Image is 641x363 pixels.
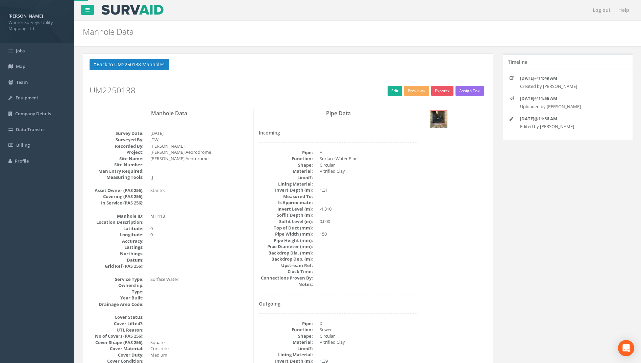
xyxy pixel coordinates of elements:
[90,333,144,339] dt: No of Covers (PAS 256):
[150,149,248,155] dd: [PERSON_NAME] Aeorodrome
[8,11,66,32] a: [PERSON_NAME] Warner Surveys Utility Mapping Ltd
[90,168,144,174] dt: Man Entry Required:
[90,352,144,358] dt: Cover Duty:
[90,232,144,238] dt: Longitude:
[259,212,313,218] dt: Soffit Depth (m):
[520,123,615,130] p: Edited by [PERSON_NAME]
[618,340,634,356] div: Open Intercom Messenger
[90,225,144,232] dt: Latitude:
[259,155,313,162] dt: Function:
[90,143,144,149] dt: Recorded By:
[16,95,38,101] span: Equipment
[259,333,313,339] dt: Shape:
[16,126,45,132] span: Data Transfer
[150,225,248,232] dd: 0
[90,244,144,250] dt: Eastings:
[90,295,144,301] dt: Year Built:
[259,218,313,225] dt: Soffit Level (m):
[430,111,447,128] img: efd31588-6014-61c2-dfc4-776d2ff71daa_cff8d661-aefe-d7c8-21a7-c1b4eb63e93a_thumb.jpg
[520,75,615,81] p: @
[320,162,418,168] dd: Circular
[259,193,313,200] dt: Measured To:
[320,326,418,333] dd: Sewer
[8,19,66,32] span: Warner Surveys Utility Mapping Ltd
[431,86,453,96] button: Export
[259,262,313,269] dt: Upstream Ref:
[90,213,144,219] dt: Manhole ID:
[320,155,418,162] dd: Surface Water Pipe
[90,301,144,308] dt: Drainage Area Code:
[259,268,313,275] dt: Clock Time:
[90,238,144,244] dt: Accuracy:
[520,116,615,122] p: @
[259,352,313,358] dt: Lining Material:
[320,231,418,237] dd: 150
[259,162,313,168] dt: Shape:
[259,231,313,237] dt: Pipe Width (mm):
[150,276,248,283] dd: Surface Water
[538,95,557,101] strong: 11:56 AM
[90,193,144,200] dt: Covering (PAS 256):
[150,187,248,194] dd: Stantec
[90,162,144,168] dt: Site Number:
[259,149,313,156] dt: Pipe:
[16,79,28,85] span: Team
[150,137,248,143] dd: JDW
[15,158,29,164] span: Profile
[259,168,313,174] dt: Material:
[259,281,313,288] dt: Notes:
[259,237,313,244] dt: Pipe Height (mm):
[90,276,144,283] dt: Service Type:
[90,174,144,180] dt: Measuring Tools:
[90,327,144,333] dt: UTL Reason:
[150,345,248,352] dd: Concrete
[320,149,418,156] dd: A
[150,143,248,149] dd: [PERSON_NAME]
[259,326,313,333] dt: Function:
[538,75,557,81] strong: 11:49 AM
[150,130,248,137] dd: [DATE]
[259,250,313,256] dt: Backdrop Dia. (mm):
[90,339,144,346] dt: Cover Shape (PAS 256):
[150,232,248,238] dd: 0
[320,206,418,212] dd: -1.310
[259,225,313,231] dt: Top of Duct (mm):
[90,130,144,137] dt: Survey Date:
[90,219,144,225] dt: Location Description:
[90,155,144,162] dt: Site Name:
[90,137,144,143] dt: Surveyed By:
[150,352,248,358] dd: Medium
[259,301,418,306] h4: Outgoing
[520,103,615,110] p: Uploaded by [PERSON_NAME]
[520,95,615,102] p: @
[90,282,144,289] dt: Ownership:
[508,59,527,65] h5: Timeline
[150,155,248,162] dd: [PERSON_NAME] Aeordrome
[320,187,418,193] dd: 1.31
[520,83,615,90] p: Created by [PERSON_NAME]
[520,116,534,122] strong: [DATE]
[259,199,313,206] dt: Is Approximate:
[8,13,43,19] strong: [PERSON_NAME]
[320,339,418,345] dd: Vitrified Clay
[16,142,30,148] span: Billing
[259,345,313,352] dt: Lined?:
[259,275,313,281] dt: Connections Proven By:
[320,218,418,225] dd: 0.000
[259,181,313,187] dt: Lining Material:
[320,320,418,327] dd: X
[90,59,169,70] button: Back to UM2250138 Manholes
[15,111,51,117] span: Company Details
[90,314,144,320] dt: Cover Status:
[150,339,248,346] dd: Square
[259,206,313,212] dt: Invert Level (m):
[259,111,418,117] h3: Pipe Data
[90,200,144,206] dt: In Service (PAS 256):
[259,187,313,193] dt: Invert Depth (m):
[259,339,313,345] dt: Material:
[150,213,248,219] dd: MH113
[320,168,418,174] dd: Vitrified Clay
[16,48,25,54] span: Jobs
[520,95,534,101] strong: [DATE]
[90,320,144,327] dt: Cover Lifted?:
